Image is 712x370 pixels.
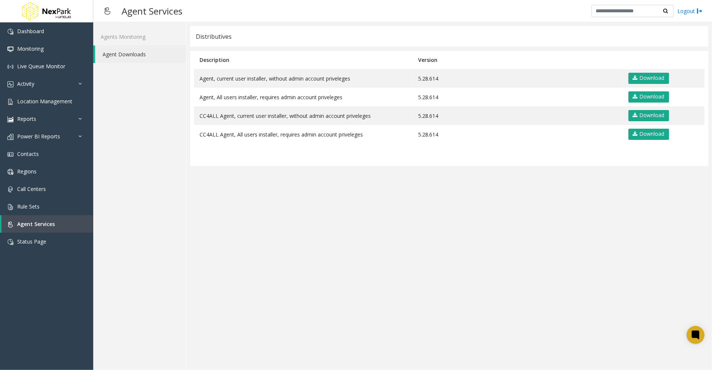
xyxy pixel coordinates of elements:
img: 'icon' [7,169,13,175]
img: 'icon' [7,81,13,87]
span: Agent Services [17,220,55,228]
a: Download [628,110,669,121]
span: Rule Sets [17,203,40,210]
th: Version [413,51,621,69]
td: 5.28.614 [413,106,621,125]
a: Download [628,129,669,140]
span: Regions [17,168,37,175]
span: Location Management [17,98,72,105]
a: Download [628,91,669,103]
div: Distributives [196,32,232,41]
td: CC4ALL Agent, All users installer, requires admin account priveleges [194,125,413,144]
span: Call Centers [17,185,46,192]
img: 'icon' [7,64,13,70]
span: Contacts [17,150,39,157]
a: Agents Monitoring [93,28,186,46]
td: 5.28.614 [413,69,621,88]
img: 'icon' [7,222,13,228]
a: Logout [677,7,703,15]
span: Power BI Reports [17,133,60,140]
img: 'icon' [7,46,13,52]
img: 'icon' [7,186,13,192]
img: 'icon' [7,29,13,35]
span: Status Page [17,238,46,245]
img: 'icon' [7,239,13,245]
img: 'icon' [7,134,13,140]
td: Agent, All users installer, requires admin account priveleges [194,88,413,106]
img: logout [697,7,703,15]
span: Live Queue Monitor [17,63,65,70]
td: 5.28.614 [413,88,621,106]
img: 'icon' [7,116,13,122]
img: 'icon' [7,151,13,157]
img: 'icon' [7,204,13,210]
span: Reports [17,115,36,122]
a: Agent Services [1,215,93,233]
td: Agent, current user installer, without admin account priveleges [194,69,413,88]
th: Description [194,51,413,69]
a: Agent Downloads [95,46,186,63]
td: 5.28.614 [413,125,621,144]
img: 'icon' [7,99,13,105]
td: CC4ALL Agent, current user installer, without admin account priveleges [194,106,413,125]
span: Monitoring [17,45,44,52]
img: pageIcon [101,2,114,20]
h3: Agent Services [118,2,186,20]
a: Download [628,73,669,84]
span: Dashboard [17,28,44,35]
span: Activity [17,80,34,87]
